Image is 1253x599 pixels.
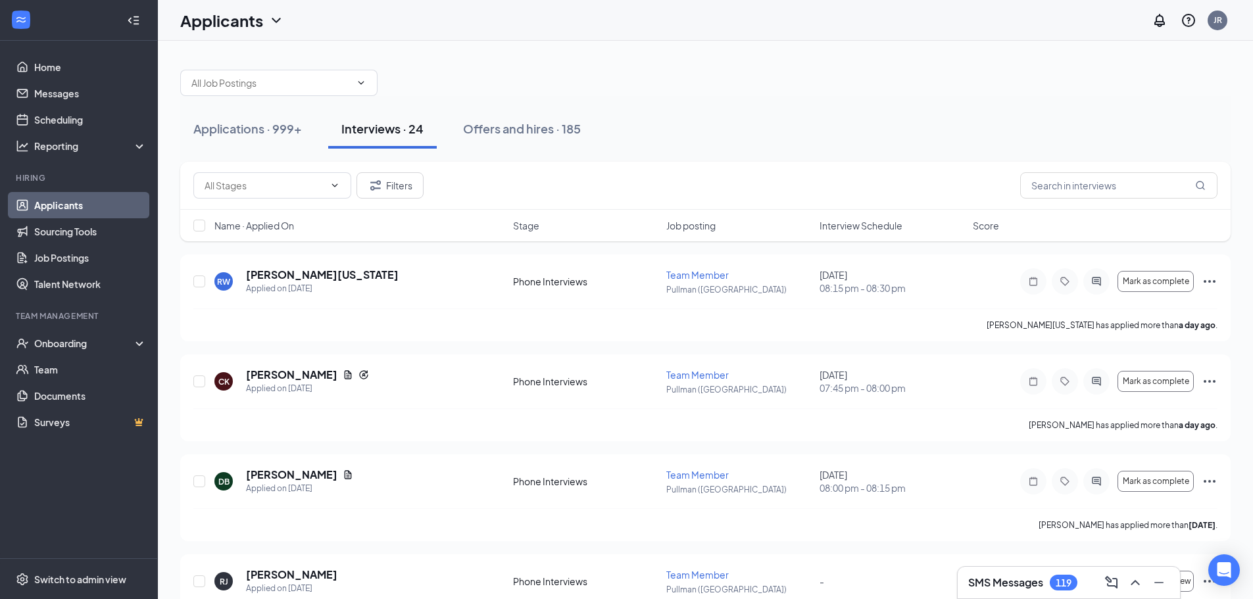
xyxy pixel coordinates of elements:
[820,381,965,395] span: 07:45 pm - 08:00 pm
[127,14,140,27] svg: Collapse
[513,275,658,288] div: Phone Interviews
[666,219,716,232] span: Job posting
[1208,554,1240,586] div: Open Intercom Messenger
[343,469,353,480] svg: Document
[1118,471,1194,492] button: Mark as complete
[358,370,369,380] svg: Reapply
[16,337,29,350] svg: UserCheck
[973,219,999,232] span: Score
[1118,271,1194,292] button: Mark as complete
[1202,274,1217,289] svg: Ellipses
[356,172,424,199] button: Filter Filters
[1123,377,1189,386] span: Mark as complete
[1123,477,1189,486] span: Mark as complete
[666,269,729,281] span: Team Member
[820,368,965,395] div: [DATE]
[191,76,351,90] input: All Job Postings
[968,575,1043,590] h3: SMS Messages
[666,369,729,381] span: Team Member
[330,180,340,191] svg: ChevronDown
[218,376,230,387] div: CK
[513,575,658,588] div: Phone Interviews
[1089,276,1104,287] svg: ActiveChat
[1056,577,1071,588] div: 119
[246,268,399,282] h5: [PERSON_NAME][US_STATE]
[1148,572,1169,593] button: Minimize
[214,219,294,232] span: Name · Applied On
[34,218,147,245] a: Sourcing Tools
[1179,320,1216,330] b: a day ago
[180,9,263,32] h1: Applicants
[820,268,965,295] div: [DATE]
[666,484,812,495] p: Pullman ([GEOGRAPHIC_DATA])
[1020,172,1217,199] input: Search in interviews
[1025,376,1041,387] svg: Note
[246,282,399,295] div: Applied on [DATE]
[1039,519,1217,531] p: [PERSON_NAME] has applied more than .
[513,219,539,232] span: Stage
[246,368,337,382] h5: [PERSON_NAME]
[1089,376,1104,387] svg: ActiveChat
[1057,276,1073,287] svg: Tag
[820,468,965,494] div: [DATE]
[16,139,29,153] svg: Analysis
[820,281,965,295] span: 08:15 pm - 08:30 pm
[666,469,729,481] span: Team Member
[513,375,658,388] div: Phone Interviews
[246,382,369,395] div: Applied on [DATE]
[1101,572,1122,593] button: ComposeMessage
[356,78,366,88] svg: ChevronDown
[193,120,302,137] div: Applications · 999+
[1029,419,1217,431] p: [PERSON_NAME] has applied more than .
[666,584,812,595] p: Pullman ([GEOGRAPHIC_DATA])
[666,384,812,395] p: Pullman ([GEOGRAPHIC_DATA])
[1152,12,1167,28] svg: Notifications
[1118,371,1194,392] button: Mark as complete
[16,310,144,322] div: Team Management
[1025,476,1041,487] svg: Note
[218,476,230,487] div: DB
[666,569,729,581] span: Team Member
[1151,575,1167,590] svg: Minimize
[463,120,581,137] div: Offers and hires · 185
[820,219,902,232] span: Interview Schedule
[987,320,1217,331] p: [PERSON_NAME][US_STATE] has applied more than .
[1127,575,1143,590] svg: ChevronUp
[1202,473,1217,489] svg: Ellipses
[1089,476,1104,487] svg: ActiveChat
[1179,420,1216,430] b: a day ago
[34,107,147,133] a: Scheduling
[14,13,28,26] svg: WorkstreamLogo
[1104,575,1119,590] svg: ComposeMessage
[220,576,228,587] div: RJ
[34,245,147,271] a: Job Postings
[34,383,147,409] a: Documents
[1057,476,1073,487] svg: Tag
[34,409,147,435] a: SurveysCrown
[1181,12,1196,28] svg: QuestionInfo
[666,284,812,295] p: Pullman ([GEOGRAPHIC_DATA])
[16,172,144,183] div: Hiring
[246,467,337,482] h5: [PERSON_NAME]
[246,582,337,595] div: Applied on [DATE]
[34,573,126,586] div: Switch to admin view
[341,120,424,137] div: Interviews · 24
[1057,376,1073,387] svg: Tag
[1202,373,1217,389] svg: Ellipses
[268,12,284,28] svg: ChevronDown
[34,356,147,383] a: Team
[1025,276,1041,287] svg: Note
[34,271,147,297] a: Talent Network
[1214,14,1222,26] div: JR
[820,481,965,494] span: 08:00 pm - 08:15 pm
[1125,572,1146,593] button: ChevronUp
[34,337,135,350] div: Onboarding
[246,567,337,582] h5: [PERSON_NAME]
[513,475,658,488] div: Phone Interviews
[34,80,147,107] a: Messages
[343,370,353,380] svg: Document
[205,178,324,193] input: All Stages
[34,192,147,218] a: Applicants
[34,139,147,153] div: Reporting
[820,575,824,587] span: -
